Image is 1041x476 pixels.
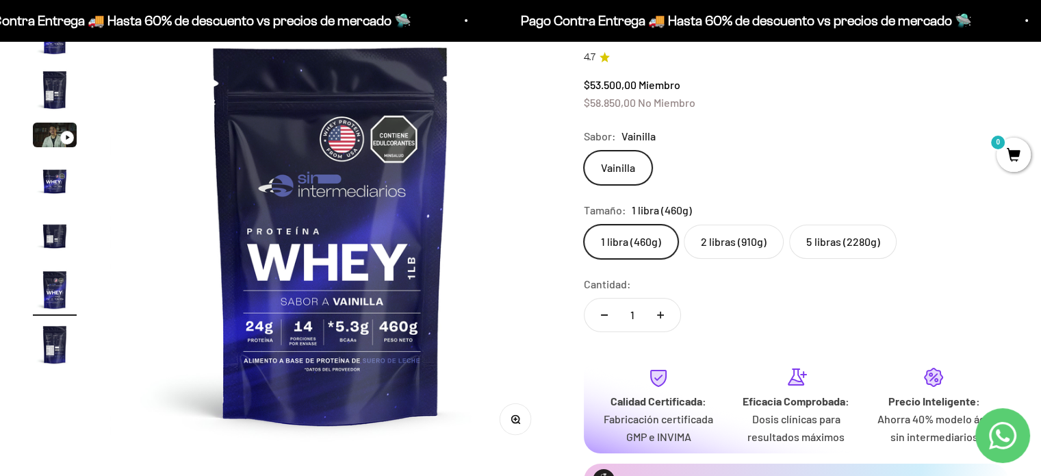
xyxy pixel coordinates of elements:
[611,394,706,408] strong: Calidad Certificada:
[33,213,77,257] img: Proteína Whey - Vainilla
[621,127,656,145] span: Vainilla
[876,410,992,445] p: Ahorra 40% modelo ágil sin intermediarios
[584,78,637,91] span: $53.500,00
[33,123,77,151] button: Ir al artículo 3
[584,50,1008,65] a: 4.74.7 de 5.0 estrellas
[584,299,624,331] button: Reducir cantidad
[110,13,552,455] img: Proteína Whey - Vainilla
[997,149,1031,164] a: 0
[639,78,680,91] span: Miembro
[638,96,695,109] span: No Miembro
[584,201,626,219] legend: Tamaño:
[33,68,77,116] button: Ir al artículo 2
[33,323,77,371] button: Ir al artículo 7
[33,323,77,366] img: Proteína Whey - Vainilla
[632,201,692,219] span: 1 libra (460g)
[600,410,716,445] p: Fabricación certificada GMP e INVIMA
[584,127,616,145] legend: Sabor:
[743,394,849,408] strong: Eficacia Comprobada:
[738,410,854,445] p: Dosis clínicas para resultados máximos
[888,394,979,408] strong: Precio Inteligente:
[33,268,77,312] img: Proteína Whey - Vainilla
[33,268,77,316] button: Ir al artículo 6
[33,158,77,202] img: Proteína Whey - Vainilla
[521,10,972,32] p: Pago Contra Entrega 🚚 Hasta 60% de descuento vs precios de mercado 🛸
[584,50,595,65] span: 4.7
[33,68,77,112] img: Proteína Whey - Vainilla
[584,96,636,109] span: $58.850,00
[990,134,1006,151] mark: 0
[33,213,77,261] button: Ir al artículo 5
[641,299,680,331] button: Aumentar cantidad
[33,158,77,206] button: Ir al artículo 4
[584,275,631,293] label: Cantidad:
